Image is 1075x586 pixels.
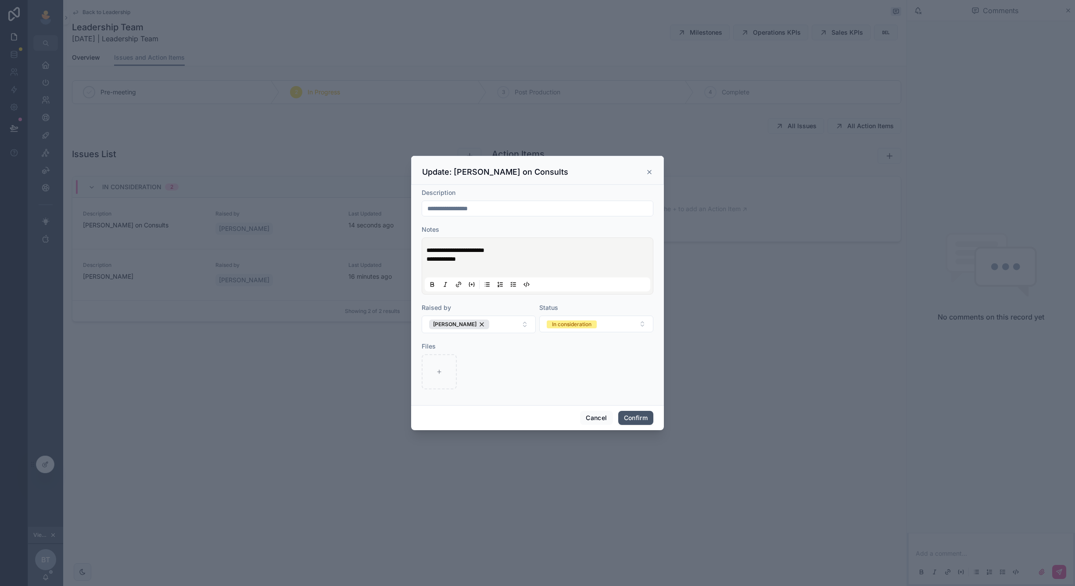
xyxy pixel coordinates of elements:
span: Description [422,189,455,196]
button: Select Button [422,316,536,333]
span: [PERSON_NAME] [433,321,477,328]
h3: Update: [PERSON_NAME] on Consults [422,167,568,177]
button: Unselect 86 [429,320,489,329]
button: Select Button [539,316,653,332]
button: Cancel [580,411,613,425]
span: Files [422,342,436,350]
span: Status [539,304,558,311]
span: Notes [422,226,439,233]
div: In consideration [552,320,591,328]
button: Confirm [618,411,653,425]
span: Raised by [422,304,451,311]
